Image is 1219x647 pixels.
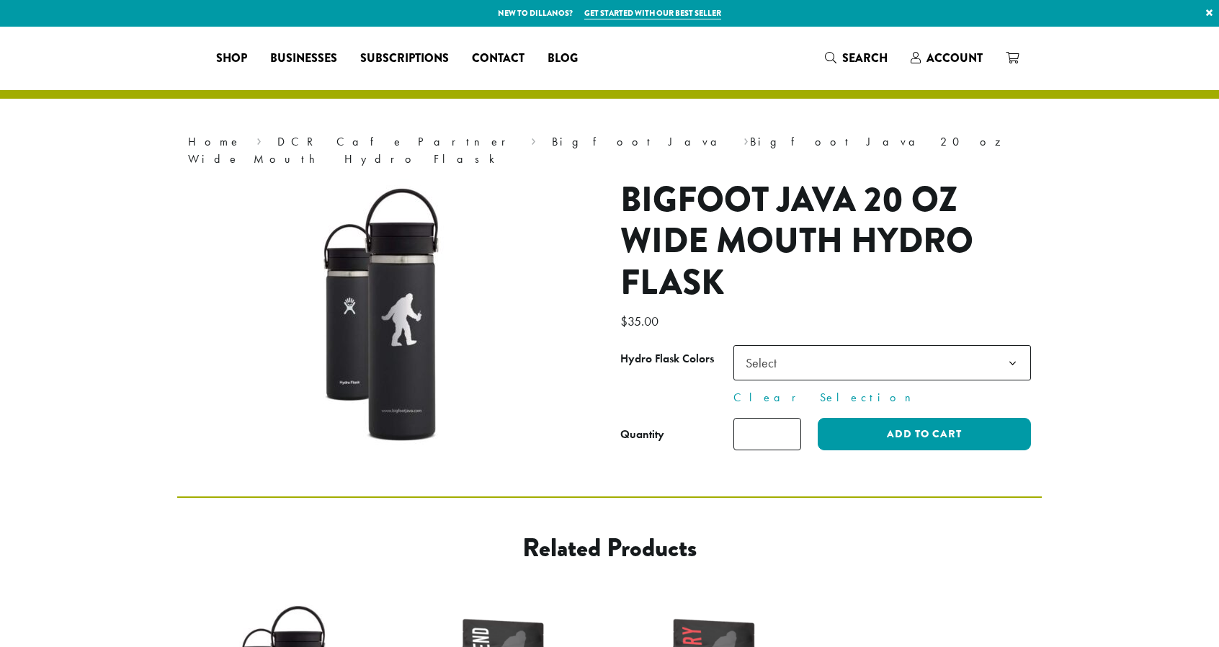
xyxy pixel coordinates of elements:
a: Bigfoot Java [552,134,728,149]
h1: Bigfoot Java 20 oz Wide Mouth Hydro Flask [620,179,1031,304]
span: Contact [472,50,524,68]
span: Account [926,50,983,66]
span: › [256,128,262,151]
a: Home [188,134,241,149]
a: Search [813,46,899,70]
span: Subscriptions [360,50,449,68]
label: Hydro Flask Colors [620,349,733,370]
a: DCR Cafe Partner [277,134,516,149]
span: Blog [548,50,578,68]
a: Clear Selection [733,389,1031,406]
bdi: 35.00 [620,313,662,329]
div: Quantity [620,426,664,443]
a: Shop [205,47,259,70]
img: 20 oz Hydro Flask by Big Foot Java [213,179,573,450]
h2: Related products [293,532,926,563]
a: Get started with our best seller [584,7,721,19]
span: › [531,128,536,151]
span: Businesses [270,50,337,68]
span: › [744,128,749,151]
nav: Breadcrumb [188,133,1031,168]
span: Select [740,349,791,377]
button: Add to cart [818,418,1031,450]
span: Select [733,345,1031,380]
input: Product quantity [733,418,801,450]
span: $ [620,313,628,329]
span: Search [842,50,888,66]
span: Shop [216,50,247,68]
